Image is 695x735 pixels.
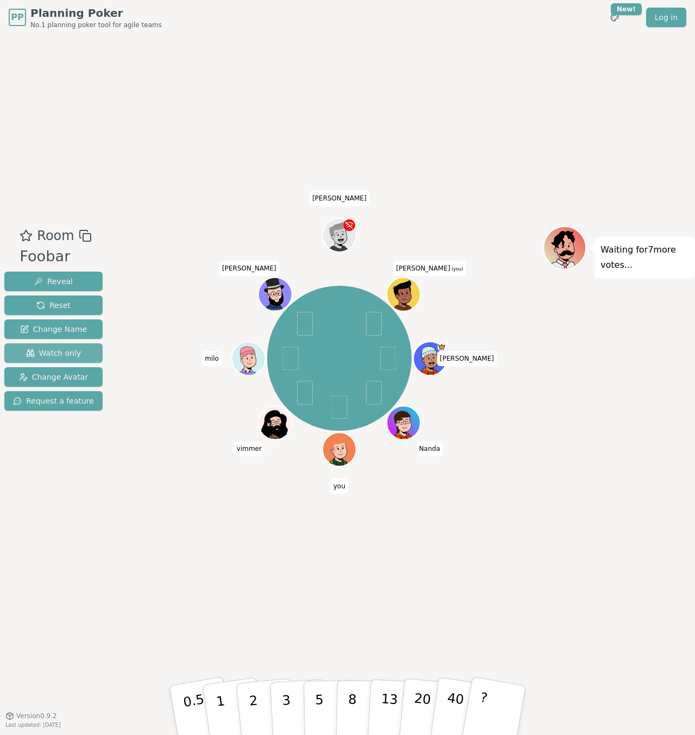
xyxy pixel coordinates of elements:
[4,296,103,315] button: Reset
[4,343,103,363] button: Watch only
[234,441,264,456] span: Click to change your name
[438,343,446,351] span: bartholomew is the host
[20,226,33,246] button: Add as favourite
[202,351,222,366] span: Click to change your name
[388,279,419,310] button: Click to change your avatar
[393,261,465,276] span: Click to change your name
[450,267,463,272] span: (you)
[30,5,162,21] span: Planning Poker
[611,3,642,15] div: New!
[36,300,71,311] span: Reset
[13,395,94,406] span: Request a feature
[16,712,57,720] span: Version 0.9.2
[4,367,103,387] button: Change Avatar
[20,246,91,268] div: Foobar
[37,226,74,246] span: Room
[4,319,103,339] button: Change Name
[26,348,81,359] span: Watch only
[20,324,87,335] span: Change Name
[601,242,690,273] p: Waiting for 7 more votes...
[219,261,279,276] span: Click to change your name
[34,276,73,287] span: Reveal
[19,372,89,382] span: Change Avatar
[309,191,369,206] span: Click to change your name
[4,391,103,411] button: Request a feature
[331,479,348,494] span: Click to change your name
[5,712,57,720] button: Version0.9.2
[4,272,103,291] button: Reveal
[9,5,162,29] a: PPPlanning PokerNo.1 planning poker tool for agile teams
[646,8,686,27] a: Log in
[416,441,443,456] span: Click to change your name
[11,11,23,24] span: PP
[30,21,162,29] span: No.1 planning poker tool for agile teams
[605,8,624,27] button: New!
[437,351,497,366] span: Click to change your name
[5,722,61,728] span: Last updated: [DATE]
